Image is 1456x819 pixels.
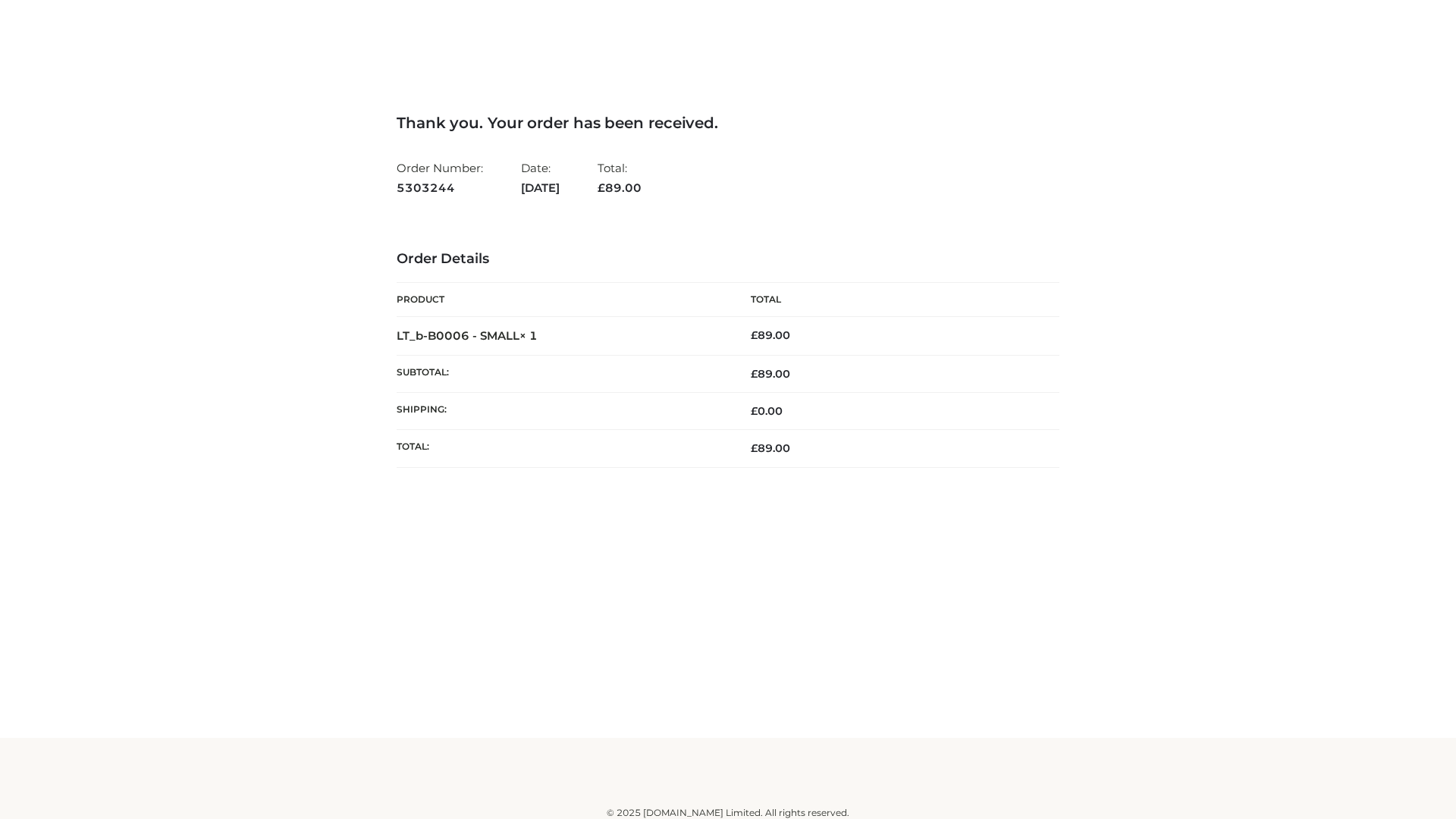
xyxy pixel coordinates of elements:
[397,155,483,201] li: Order Number:
[397,430,728,467] th: Total:
[397,251,1059,268] h3: Order Details
[521,178,560,198] strong: [DATE]
[397,328,538,343] strong: LT_b-B0006 - SMALL
[397,178,483,198] strong: 5303244
[598,180,642,195] span: 89.00
[519,328,538,343] strong: × 1
[751,328,758,342] span: £
[397,355,728,392] th: Subtotal:
[751,441,758,455] span: £
[751,404,783,418] bdi: 0.00
[521,155,560,201] li: Date:
[751,404,758,418] span: £
[751,328,790,342] bdi: 89.00
[751,367,758,381] span: £
[728,283,1059,317] th: Total
[598,155,642,201] li: Total:
[751,441,790,455] span: 89.00
[397,114,1059,132] h3: Thank you. Your order has been received.
[598,180,605,195] span: £
[751,367,790,381] span: 89.00
[397,283,728,317] th: Product
[397,393,728,430] th: Shipping:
